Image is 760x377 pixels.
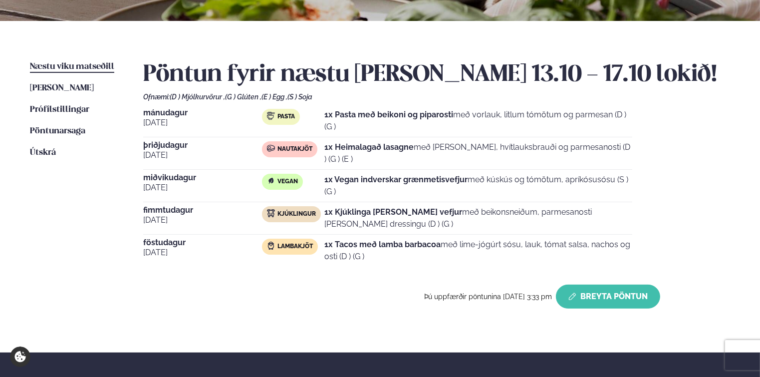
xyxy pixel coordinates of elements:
span: Næstu viku matseðill [30,62,114,71]
span: [DATE] [143,182,262,194]
span: Lambakjöt [277,243,313,251]
span: Nautakjöt [277,145,312,153]
span: þriðjudagur [143,141,262,149]
p: með kúskús og tómötum, apríkósusósu (S ) (G ) [324,174,632,198]
a: Næstu viku matseðill [30,61,114,73]
img: pasta.svg [267,112,275,120]
span: (S ) Soja [287,93,312,101]
strong: 1x Tacos með lamba barbacoa [324,240,441,249]
a: Pöntunarsaga [30,125,85,137]
p: með [PERSON_NAME], hvítlauksbrauði og parmesanosti (D ) (G ) (E ) [324,141,632,165]
span: Pasta [277,113,295,121]
span: [DATE] [143,247,262,259]
span: miðvikudagur [143,174,262,182]
p: með vorlauk, litlum tómötum og parmesan (D ) (G ) [324,109,632,133]
span: Prófílstillingar [30,105,89,114]
a: [PERSON_NAME] [30,82,94,94]
strong: 1x Heimalagað lasagne [324,142,414,152]
span: föstudagur [143,239,262,247]
span: [DATE] [143,149,262,161]
img: chicken.svg [267,209,275,217]
span: [PERSON_NAME] [30,84,94,92]
span: (E ) Egg , [261,93,287,101]
span: Útskrá [30,148,56,157]
p: með lime-jógúrt sósu, lauk, tómat salsa, nachos og osti (D ) (G ) [324,239,632,263]
a: Prófílstillingar [30,104,89,116]
span: [DATE] [143,214,262,226]
a: Útskrá [30,147,56,159]
button: Breyta Pöntun [556,285,660,309]
span: Vegan [277,178,298,186]
h2: Pöntun fyrir næstu [PERSON_NAME] 13.10 - 17.10 lokið! [143,61,730,89]
strong: 1x Kjúklinga [PERSON_NAME] vefjur [324,207,462,217]
span: Pöntunarsaga [30,127,85,135]
div: Ofnæmi: [143,93,730,101]
span: mánudagur [143,109,262,117]
img: beef.svg [267,144,275,152]
img: Vegan.svg [267,177,275,185]
span: Þú uppfærðir pöntunina [DATE] 3:33 pm [424,293,552,301]
a: Cookie settings [10,347,30,367]
strong: 1x Vegan indverskar grænmetisvefjur [324,175,468,184]
span: Kjúklingur [277,210,316,218]
strong: 1x Pasta með beikoni og piparosti [324,110,453,119]
img: Lamb.svg [267,242,275,250]
span: fimmtudagur [143,206,262,214]
span: (G ) Glúten , [225,93,261,101]
span: [DATE] [143,117,262,129]
p: með beikonsneiðum, parmesanosti [PERSON_NAME] dressingu (D ) (G ) [324,206,632,230]
span: (D ) Mjólkurvörur , [170,93,225,101]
